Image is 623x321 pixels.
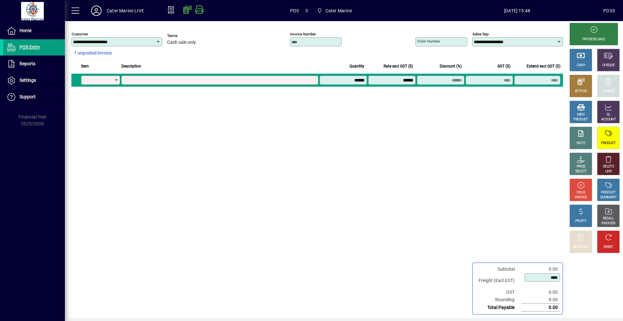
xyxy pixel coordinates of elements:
[72,32,88,36] mat-label: Customer
[167,34,206,38] span: Terms
[527,63,560,70] span: Extend excl GST ($)
[417,39,440,43] mat-label: Order number
[121,63,141,70] span: Description
[384,63,413,70] span: Rate excl GST ($)
[577,164,585,169] div: PRICE
[290,32,316,36] mat-label: Invoice number
[81,63,89,70] span: Item
[440,63,462,70] span: Discount (%)
[600,195,617,200] div: SUMMARY
[603,6,615,16] div: POS3
[521,304,560,312] td: 0.00
[521,296,560,304] td: 0.00
[604,245,613,250] div: RESET
[349,63,364,70] span: Quantity
[19,78,36,83] span: Settings
[19,28,31,33] span: Home
[573,117,588,122] div: PRODUCT
[601,117,616,122] div: ACCOUNT
[475,273,521,289] td: Freight (Excl GST)
[3,56,65,72] a: Reports
[472,32,489,36] mat-label: Sales rep
[577,190,585,195] div: HOLD
[3,23,65,39] a: Home
[602,63,615,68] div: CHEQUE
[521,289,560,296] td: 0.00
[71,47,114,59] button: 1 unposted invoice
[602,89,615,94] div: CHARGE
[290,6,299,16] span: POS
[575,219,586,224] div: PROFIT
[475,265,521,273] td: Subtotal
[577,112,585,117] div: MISC
[74,50,112,56] span: 1 unposted invoice
[582,37,605,42] div: PROCESS SALE
[3,89,65,105] a: Support
[305,6,308,16] span: 3
[521,265,560,273] td: 0.00
[577,63,585,68] div: CASH
[475,289,521,296] td: GST
[601,141,616,146] div: PRODUCT
[19,44,40,50] span: POS Entry
[314,5,355,17] span: Cater Marine
[167,40,196,45] span: Cash sale only
[497,63,510,70] span: GST ($)
[603,216,614,221] div: RECALL
[86,5,107,17] button: Profile
[475,296,521,304] td: Rounding
[575,89,587,94] div: EFTPOS
[603,164,614,169] div: DELETE
[431,6,603,16] span: [DATE] 15:48
[19,94,36,99] span: Support
[575,169,587,174] div: SELECT
[601,221,615,226] div: INVOICES
[605,169,612,174] div: LINE
[19,61,35,66] span: Reports
[325,6,352,16] span: Cater Marine
[107,6,144,16] div: Cater Marine LIVE
[475,304,521,312] td: Total Payable
[577,141,585,146] div: NOTE
[601,190,616,195] div: PRODUCT
[3,72,65,89] a: Settings
[606,112,611,117] div: GL
[575,195,587,200] div: INVOICE
[573,245,589,250] div: DISCOUNT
